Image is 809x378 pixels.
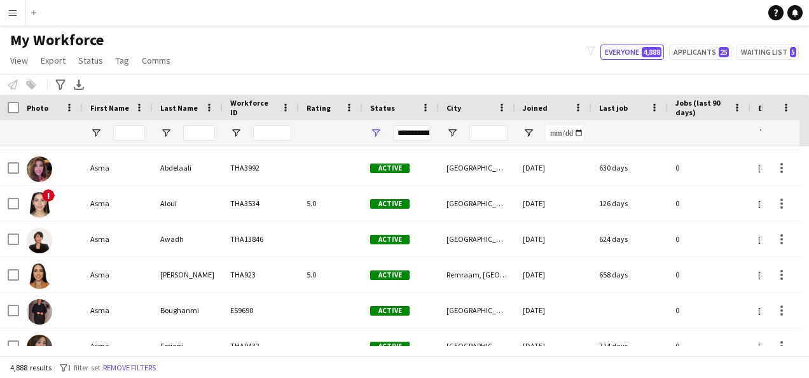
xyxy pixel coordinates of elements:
span: Export [41,55,66,66]
div: [DATE] [515,150,591,185]
div: Asma [83,328,153,363]
div: [GEOGRAPHIC_DATA] [439,293,515,328]
span: Photo [27,103,48,113]
div: 658 days [591,257,668,292]
img: Asma Aloui [27,192,52,218]
span: City [446,103,461,113]
button: Open Filter Menu [230,127,242,139]
span: Status [78,55,103,66]
span: Active [370,164,410,173]
div: Awadh [153,221,223,256]
button: Open Filter Menu [523,127,534,139]
input: City Filter Input [469,125,508,141]
input: First Name Filter Input [113,125,145,141]
div: [DATE] [515,328,591,363]
div: [DATE] [515,257,591,292]
div: [DATE] [515,293,591,328]
span: ! [42,189,55,202]
div: [DATE] [515,186,591,221]
span: Comms [142,55,170,66]
span: 4,888 [642,47,661,57]
div: Asma [83,221,153,256]
input: Last Name Filter Input [183,125,215,141]
span: Workforce ID [230,98,276,117]
img: Asma Awadh [27,228,52,253]
a: Export [36,52,71,69]
div: 714 days [591,328,668,363]
div: THA3992 [223,150,299,185]
button: Applicants25 [669,45,731,60]
img: Asma Boughanmi [27,299,52,325]
a: Comms [137,52,176,69]
img: Asma Ben Mohamed [27,263,52,289]
div: [PERSON_NAME] [153,257,223,292]
span: View [10,55,28,66]
button: Open Filter Menu [758,127,770,139]
div: Asma [83,150,153,185]
span: Active [370,270,410,280]
span: Tag [116,55,129,66]
a: Status [73,52,108,69]
div: Asma [83,186,153,221]
span: Active [370,342,410,351]
div: [GEOGRAPHIC_DATA] [439,150,515,185]
div: 0 [668,186,750,221]
span: Last job [599,103,628,113]
div: 5.0 [299,257,363,292]
div: 126 days [591,186,668,221]
div: Boughanmi [153,293,223,328]
img: Asma Ferjani [27,335,52,360]
div: 0 [668,221,750,256]
button: Remove filters [100,361,158,375]
div: 624 days [591,221,668,256]
div: THA3534 [223,186,299,221]
span: Email [758,103,778,113]
div: THA9432 [223,328,299,363]
div: Aloui [153,186,223,221]
div: [GEOGRAPHIC_DATA] [439,221,515,256]
div: Abdelaali [153,150,223,185]
app-action-btn: Export XLSX [71,77,86,92]
span: Active [370,235,410,244]
span: Active [370,306,410,316]
div: Remraam, [GEOGRAPHIC_DATA] [439,257,515,292]
a: Tag [111,52,134,69]
span: Joined [523,103,548,113]
div: Asma [83,257,153,292]
div: THA13846 [223,221,299,256]
div: 0 [668,328,750,363]
button: Open Filter Menu [370,127,382,139]
button: Open Filter Menu [160,127,172,139]
span: 5 [790,47,796,57]
div: 0 [668,293,750,328]
img: Asma Abdelaali [27,157,52,182]
span: Jobs (last 90 days) [675,98,728,117]
div: 630 days [591,150,668,185]
button: Everyone4,888 [600,45,664,60]
button: Open Filter Menu [446,127,458,139]
div: THA923 [223,257,299,292]
div: [DATE] [515,221,591,256]
app-action-btn: Advanced filters [53,77,68,92]
div: 5.0 [299,186,363,221]
button: Waiting list5 [736,45,799,60]
button: Open Filter Menu [90,127,102,139]
span: First Name [90,103,129,113]
span: Last Name [160,103,198,113]
div: 0 [668,150,750,185]
input: Joined Filter Input [546,125,584,141]
div: Ferjani [153,328,223,363]
span: Status [370,103,395,113]
input: Workforce ID Filter Input [253,125,291,141]
div: 0 [668,257,750,292]
span: Rating [307,103,331,113]
div: ES9690 [223,293,299,328]
div: Asma [83,293,153,328]
div: [GEOGRAPHIC_DATA] [439,186,515,221]
span: My Workforce [10,31,104,50]
span: Active [370,199,410,209]
span: 1 filter set [67,363,100,372]
span: 25 [719,47,729,57]
div: [GEOGRAPHIC_DATA] [439,328,515,363]
a: View [5,52,33,69]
